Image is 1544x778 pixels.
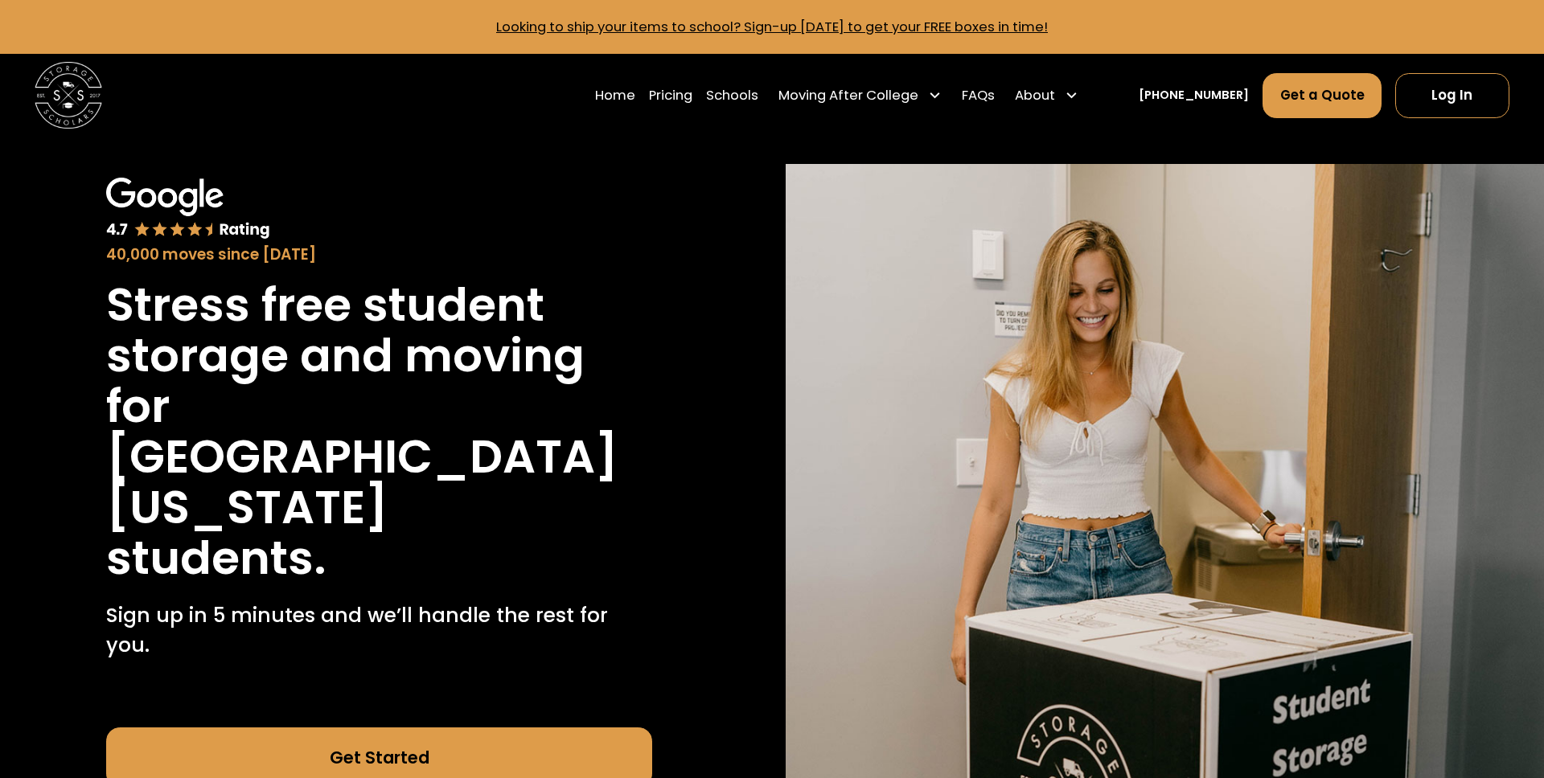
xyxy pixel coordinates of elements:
[106,280,652,432] h1: Stress free student storage and moving for
[962,72,995,119] a: FAQs
[1015,85,1055,105] div: About
[106,244,652,266] div: 40,000 moves since [DATE]
[649,72,692,119] a: Pricing
[106,533,326,583] h1: students.
[1395,73,1509,118] a: Log In
[778,85,918,105] div: Moving After College
[35,62,101,129] img: Storage Scholars main logo
[595,72,635,119] a: Home
[106,600,652,661] p: Sign up in 5 minutes and we’ll handle the rest for you.
[706,72,758,119] a: Schools
[1263,73,1382,118] a: Get a Quote
[106,432,652,533] h1: [GEOGRAPHIC_DATA][US_STATE]
[1139,87,1249,104] a: [PHONE_NUMBER]
[496,18,1048,36] a: Looking to ship your items to school? Sign-up [DATE] to get your FREE boxes in time!
[106,178,270,240] img: Google 4.7 star rating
